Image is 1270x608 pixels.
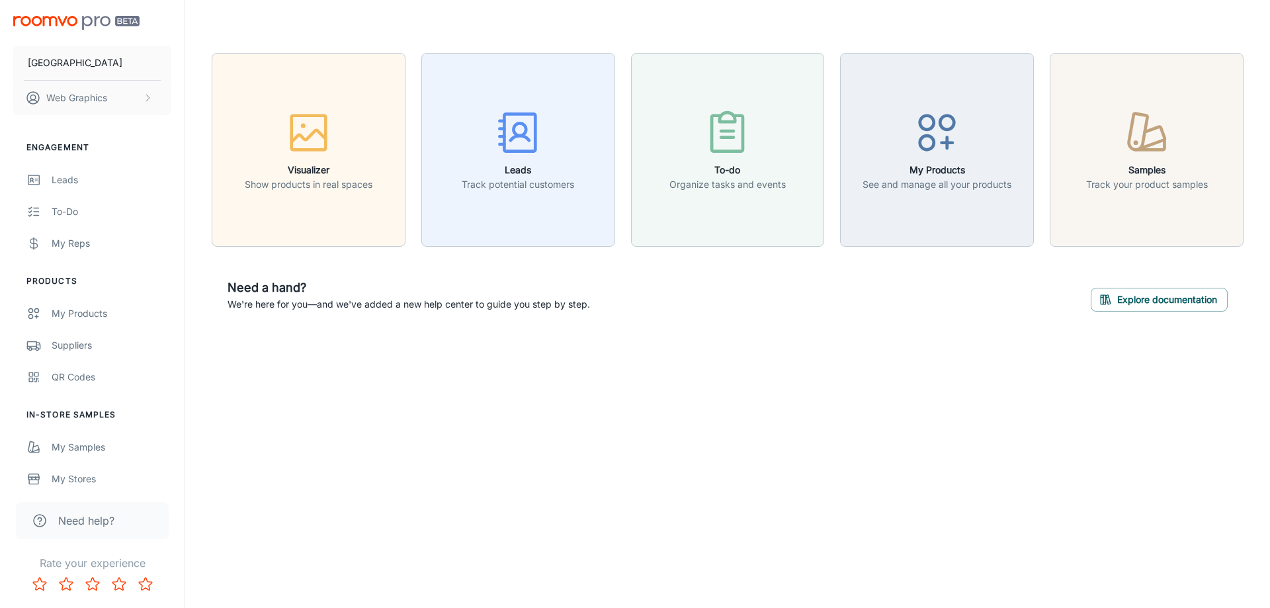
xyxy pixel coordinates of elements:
p: [GEOGRAPHIC_DATA] [28,56,122,70]
button: Explore documentation [1091,288,1228,312]
div: To-do [52,204,171,219]
div: Suppliers [52,338,171,353]
a: Explore documentation [1091,292,1228,305]
p: Web Graphics [46,91,107,105]
h6: My Products [863,163,1011,177]
p: Track your product samples [1086,177,1208,192]
div: Leads [52,173,171,187]
h6: Samples [1086,163,1208,177]
div: QR Codes [52,370,171,384]
button: To-doOrganize tasks and events [631,53,825,247]
button: LeadsTrack potential customers [421,53,615,247]
h6: Leads [462,163,574,177]
button: My ProductsSee and manage all your products [840,53,1034,247]
h6: To-do [669,163,786,177]
h6: Visualizer [245,163,372,177]
a: To-doOrganize tasks and events [631,142,825,155]
h6: Need a hand? [228,279,590,297]
p: Show products in real spaces [245,177,372,192]
button: Web Graphics [13,81,171,115]
a: My ProductsSee and manage all your products [840,142,1034,155]
button: SamplesTrack your product samples [1050,53,1244,247]
p: We're here for you—and we've added a new help center to guide you step by step. [228,297,590,312]
div: My Products [52,306,171,321]
p: Track potential customers [462,177,574,192]
a: SamplesTrack your product samples [1050,142,1244,155]
a: LeadsTrack potential customers [421,142,615,155]
div: My Reps [52,236,171,251]
p: Organize tasks and events [669,177,786,192]
img: Roomvo PRO Beta [13,16,140,30]
button: [GEOGRAPHIC_DATA] [13,46,171,80]
button: VisualizerShow products in real spaces [212,53,405,247]
p: See and manage all your products [863,177,1011,192]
